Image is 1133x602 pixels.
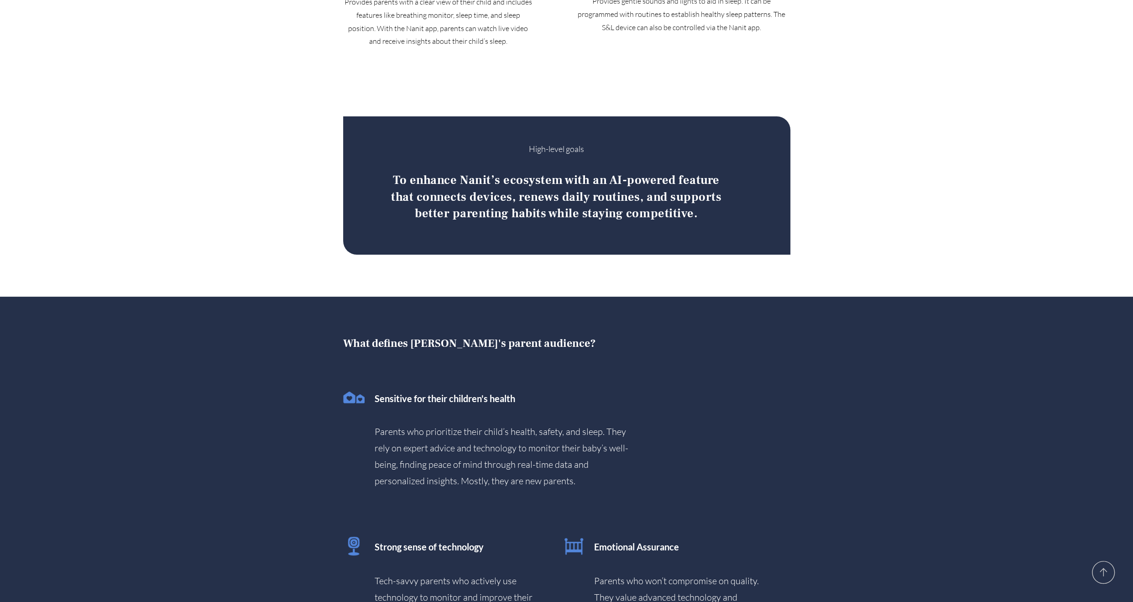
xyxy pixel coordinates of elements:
[391,173,721,221] span: To enhance Nanit’s ecosystem with an AI-powered feature that connects devices, renews daily routi...
[1092,561,1115,584] svg: up
[564,535,585,557] img: ic_crib.png
[594,541,679,552] span: Emotional Assurance
[343,336,596,351] span: What defines [PERSON_NAME]'s parent audience?
[375,393,628,487] span: ​ Parents who prioritize their child’s health, safety, and sleep. They rely on expert advice and ...
[375,393,515,404] span: Sensitive for their children's health
[343,387,365,408] img: ic_community.png
[375,541,484,552] span: Strong sense of technology​​
[343,535,365,557] img: ic_multi_stand.png
[529,144,584,154] span: High-level goals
